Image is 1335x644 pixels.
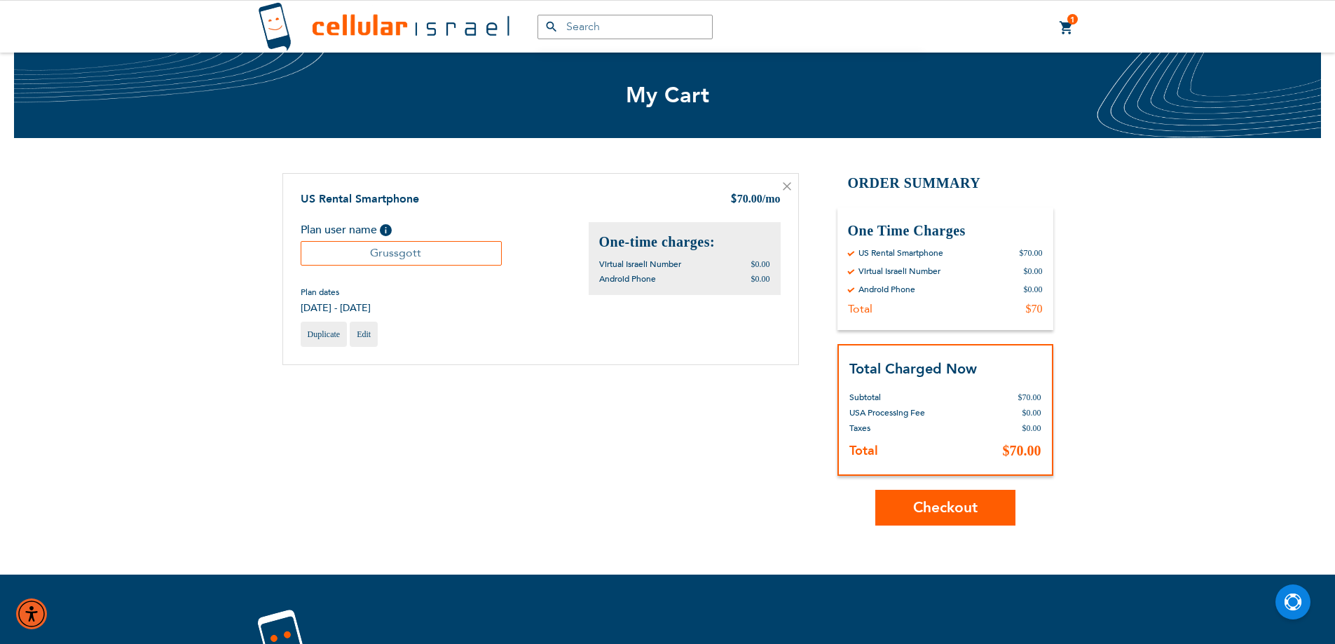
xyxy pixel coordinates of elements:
[1024,266,1043,277] div: $0.00
[258,2,509,52] img: Cellular Israel Logo
[858,247,943,259] div: US Rental Smartphone
[1059,20,1074,36] a: 1
[858,284,915,295] div: Android Phone
[626,81,710,110] span: My Cart
[848,221,1043,240] h3: One Time Charges
[730,191,781,208] div: 70.00
[380,224,392,236] span: Help
[16,598,47,629] div: Accessibility Menu
[350,322,378,347] a: Edit
[1070,14,1075,25] span: 1
[301,222,377,238] span: Plan user name
[301,322,348,347] a: Duplicate
[308,329,341,339] span: Duplicate
[751,259,770,269] span: $0.00
[730,192,737,208] span: $
[301,301,371,315] span: [DATE] - [DATE]
[849,359,977,378] strong: Total Charged Now
[538,15,713,39] input: Search
[1026,302,1043,316] div: $70
[751,274,770,284] span: $0.00
[1018,392,1041,402] span: $70.00
[849,407,925,418] span: USA Processing Fee
[599,273,656,285] span: Android Phone
[301,287,371,298] span: Plan dates
[848,302,872,316] div: Total
[849,379,977,405] th: Subtotal
[1024,284,1043,295] div: $0.00
[599,233,770,252] h2: One-time charges:
[762,193,781,205] span: /mo
[849,420,977,436] th: Taxes
[875,490,1015,526] button: Checkout
[599,259,681,270] span: Virtual Israeli Number
[837,173,1053,193] h2: Order Summary
[1020,247,1043,259] div: $70.00
[301,191,419,207] a: US Rental Smartphone
[858,266,940,277] div: Virtual Israeli Number
[849,442,878,460] strong: Total
[357,329,371,339] span: Edit
[1022,408,1041,418] span: $0.00
[1003,443,1041,458] span: $70.00
[913,498,978,518] span: Checkout
[1022,423,1041,433] span: $0.00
